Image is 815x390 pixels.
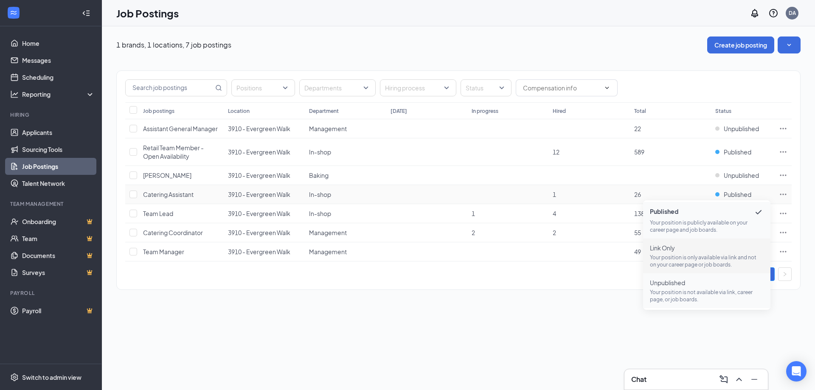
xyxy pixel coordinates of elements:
span: Retail Team Member - Open Availability [143,144,204,160]
button: ComposeMessage [717,373,731,386]
span: Catering Coordinator [143,229,203,236]
div: Reporting [22,90,95,98]
p: Your position is not available via link, career page, or job boards. [650,289,764,303]
a: Scheduling [22,69,95,86]
th: In progress [467,102,548,119]
div: Hiring [10,111,93,118]
span: Unpublished [724,124,759,133]
td: In-shop [305,138,386,166]
svg: Ellipses [779,247,787,256]
th: Hired [548,102,630,119]
svg: QuestionInfo [768,8,778,18]
span: right [782,272,787,277]
td: In-shop [305,204,386,223]
span: Management [309,229,347,236]
div: DA [789,9,796,17]
button: right [778,267,792,281]
span: 1 [553,191,556,198]
input: Search job postings [126,80,214,96]
span: 1 [472,210,475,217]
span: 49 [634,248,641,255]
a: Home [22,35,95,52]
span: 4 [553,210,556,217]
span: 138 [634,210,644,217]
svg: Analysis [10,90,19,98]
span: In-shop [309,210,331,217]
svg: Collapse [82,9,90,17]
div: Switch to admin view [22,373,81,382]
span: 2 [553,229,556,236]
li: Next Page [778,267,792,281]
span: 2 [472,229,475,236]
th: Total [630,102,711,119]
span: In-shop [309,191,331,198]
svg: Ellipses [779,190,787,199]
td: 3910 - Evergreen Walk [224,223,305,242]
td: 3910 - Evergreen Walk [224,166,305,185]
svg: Checkmark [753,207,764,217]
svg: Ellipses [779,228,787,237]
span: Assistant General Manager [143,125,218,132]
div: Open Intercom Messenger [786,361,807,382]
span: 55 [634,229,641,236]
td: 3910 - Evergreen Walk [224,185,305,204]
span: Management [309,125,347,132]
a: Applicants [22,124,95,141]
span: Published [650,207,764,217]
span: Link Only [650,244,764,252]
th: [DATE] [386,102,467,119]
svg: ChevronDown [604,84,610,91]
input: Compensation info [523,83,600,93]
svg: Ellipses [779,209,787,218]
span: Management [309,248,347,255]
th: Status [711,102,775,119]
span: Baking [309,171,329,179]
svg: ComposeMessage [719,374,729,384]
span: 3910 - Evergreen Walk [228,191,290,198]
span: 26 [634,191,641,198]
span: Unpublished [724,171,759,180]
div: Location [228,107,250,115]
svg: WorkstreamLogo [9,8,18,17]
span: Unpublished [650,278,764,287]
p: Your position is publicly available on your career page and job boards. [650,219,764,233]
svg: Ellipses [779,148,787,156]
span: 589 [634,148,644,156]
span: 3910 - Evergreen Walk [228,171,290,179]
td: 3910 - Evergreen Walk [224,119,305,138]
td: In-shop [305,185,386,204]
a: DocumentsCrown [22,247,95,264]
span: Team Lead [143,210,173,217]
span: 12 [553,148,559,156]
span: In-shop [309,148,331,156]
td: 3910 - Evergreen Walk [224,138,305,166]
svg: Ellipses [779,171,787,180]
span: [PERSON_NAME] [143,171,191,179]
span: 22 [634,125,641,132]
td: Management [305,119,386,138]
span: Team Manager [143,248,184,255]
a: Job Postings [22,158,95,175]
td: Management [305,223,386,242]
span: 3910 - Evergreen Walk [228,248,290,255]
h3: Chat [631,375,646,384]
p: Your position is only available via link and not on your career page or job boards. [650,254,764,268]
p: 1 brands, 1 locations, 7 job postings [116,40,231,50]
td: 3910 - Evergreen Walk [224,242,305,261]
span: Published [724,190,751,199]
button: Create job posting [707,36,774,53]
svg: Settings [10,373,19,382]
div: Payroll [10,289,93,297]
a: SurveysCrown [22,264,95,281]
span: 3910 - Evergreen Walk [228,125,290,132]
div: Department [309,107,339,115]
svg: Minimize [749,374,759,384]
svg: SmallChevronDown [785,41,793,49]
svg: Notifications [750,8,760,18]
span: Published [724,148,751,156]
a: PayrollCrown [22,302,95,319]
svg: MagnifyingGlass [215,84,222,91]
a: OnboardingCrown [22,213,95,230]
a: TeamCrown [22,230,95,247]
span: 3910 - Evergreen Walk [228,210,290,217]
